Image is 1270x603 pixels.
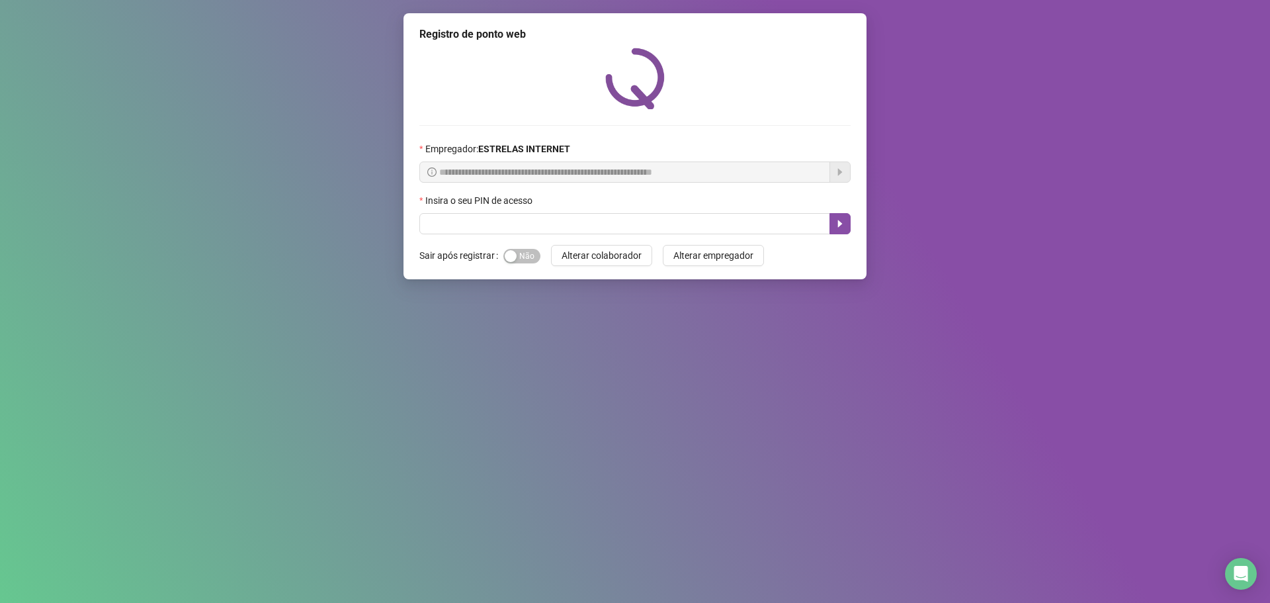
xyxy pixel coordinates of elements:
[562,248,642,263] span: Alterar colaborador
[419,245,503,266] label: Sair após registrar
[419,193,541,208] label: Insira o seu PIN de acesso
[1225,558,1257,590] div: Open Intercom Messenger
[478,144,570,154] strong: ESTRELAS INTERNET
[427,167,437,177] span: info-circle
[663,245,764,266] button: Alterar empregador
[605,48,665,109] img: QRPoint
[419,26,851,42] div: Registro de ponto web
[551,245,652,266] button: Alterar colaborador
[425,142,570,156] span: Empregador :
[835,218,845,229] span: caret-right
[673,248,753,263] span: Alterar empregador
